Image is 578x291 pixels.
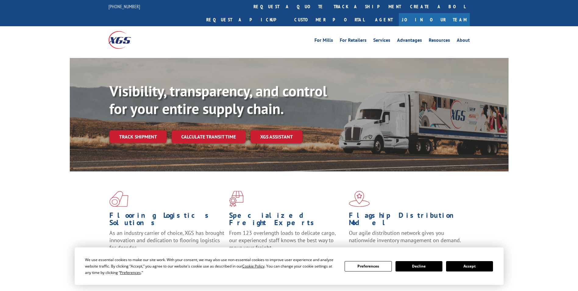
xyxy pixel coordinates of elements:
button: Accept [446,261,493,271]
a: Calculate transit time [172,130,246,143]
a: Agent [369,13,399,26]
img: xgs-icon-focused-on-flooring-red [229,191,243,207]
a: For Retailers [340,38,367,45]
a: For Mills [314,38,333,45]
a: [PHONE_NUMBER] [108,3,140,9]
a: Services [373,38,390,45]
div: We use essential cookies to make our site work. With your consent, we may also use non-essential ... [85,257,337,276]
a: Customer Portal [290,13,369,26]
h1: Specialized Freight Experts [229,212,344,229]
a: About [457,38,470,45]
span: As an industry carrier of choice, XGS has brought innovation and dedication to flooring logistics... [109,229,224,251]
h1: Flooring Logistics Solutions [109,212,225,229]
span: Preferences [120,270,141,275]
a: Request a pickup [202,13,290,26]
p: From 123 overlength loads to delicate cargo, our experienced staff knows the best way to move you... [229,229,344,257]
a: XGS ASSISTANT [250,130,303,143]
button: Decline [395,261,442,271]
div: Cookie Consent Prompt [75,247,504,285]
a: Join Our Team [399,13,470,26]
h1: Flagship Distribution Model [349,212,464,229]
span: Our agile distribution network gives you nationwide inventory management on demand. [349,229,461,244]
img: xgs-icon-flagship-distribution-model-red [349,191,370,207]
button: Preferences [345,261,392,271]
span: Cookie Policy [242,264,264,269]
a: Advantages [397,38,422,45]
img: xgs-icon-total-supply-chain-intelligence-red [109,191,128,207]
a: Resources [429,38,450,45]
b: Visibility, transparency, and control for your entire supply chain. [109,81,327,118]
a: Track shipment [109,130,167,143]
